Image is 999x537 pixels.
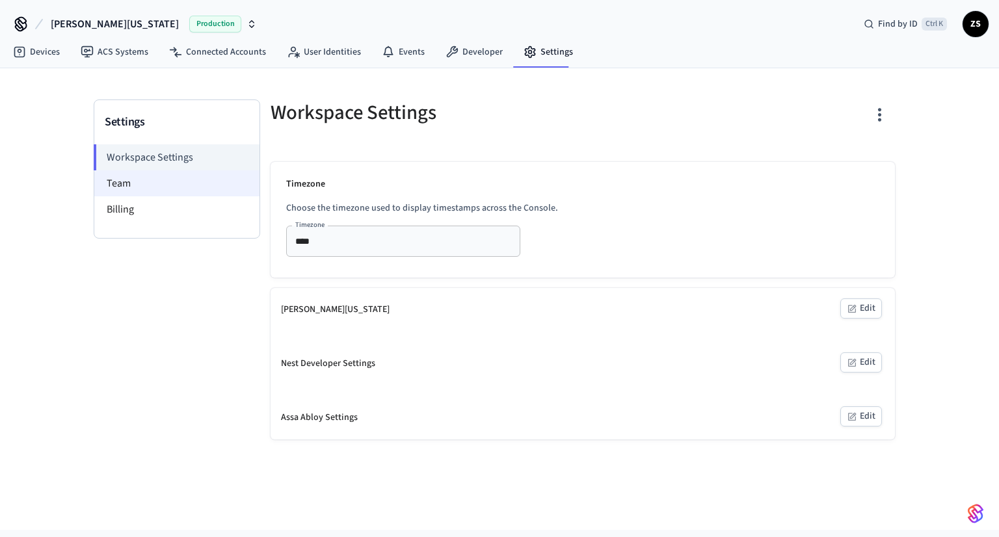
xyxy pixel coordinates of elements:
[94,196,260,222] li: Billing
[70,40,159,64] a: ACS Systems
[94,170,260,196] li: Team
[878,18,918,31] span: Find by ID
[281,357,375,371] div: Nest Developer Settings
[840,406,882,426] button: Edit
[840,352,882,373] button: Edit
[271,99,575,126] h5: Workspace Settings
[371,40,435,64] a: Events
[159,40,276,64] a: Connected Accounts
[3,40,70,64] a: Devices
[963,11,989,37] button: ZS
[51,16,179,32] span: [PERSON_NAME][US_STATE]
[281,411,358,425] div: Assa Abloy Settings
[105,113,249,131] h3: Settings
[853,12,957,36] div: Find by IDCtrl K
[286,202,879,215] p: Choose the timezone used to display timestamps across the Console.
[94,144,260,170] li: Workspace Settings
[968,503,983,524] img: SeamLogoGradient.69752ec5.svg
[276,40,371,64] a: User Identities
[435,40,513,64] a: Developer
[922,18,947,31] span: Ctrl K
[286,177,879,191] p: Timezone
[513,40,583,64] a: Settings
[964,12,987,36] span: ZS
[281,303,390,317] div: [PERSON_NAME][US_STATE]
[295,220,325,229] label: Timezone
[189,16,241,33] span: Production
[840,298,882,319] button: Edit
